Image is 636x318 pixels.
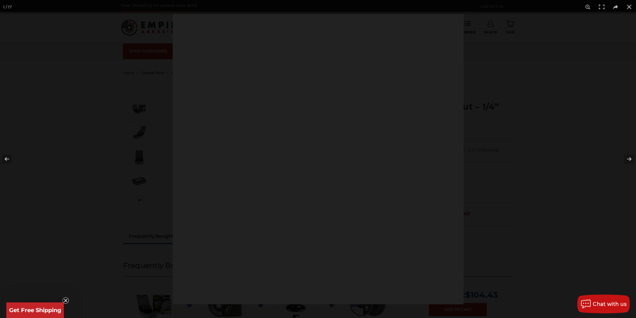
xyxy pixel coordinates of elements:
span: Chat with us [593,301,627,307]
div: Get Free ShippingClose teaser [6,302,64,318]
span: Get Free Shipping [9,307,61,314]
button: Chat with us [577,295,630,313]
button: Close teaser [63,297,69,304]
button: Next (arrow right) [614,143,636,175]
